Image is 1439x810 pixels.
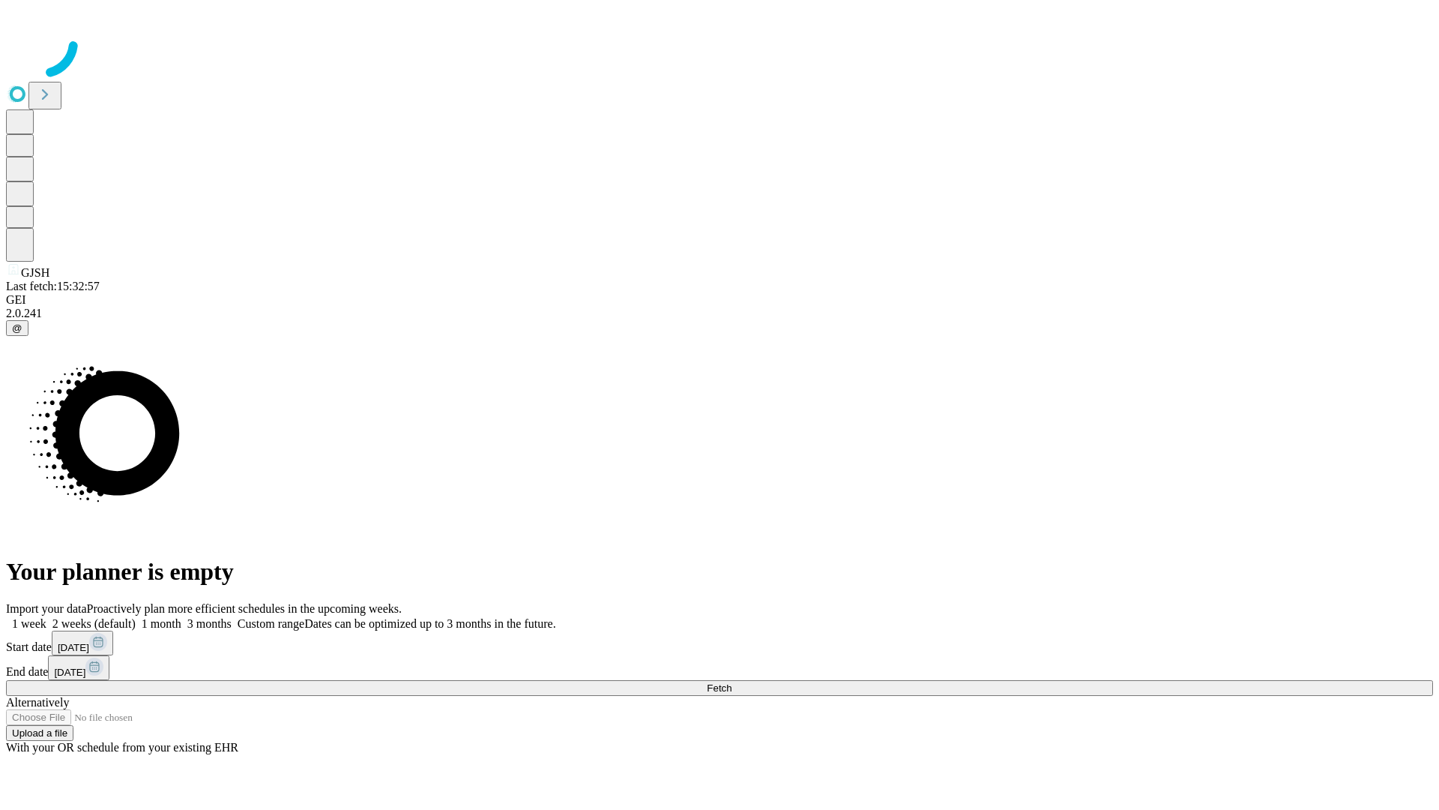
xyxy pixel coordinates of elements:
[142,617,181,630] span: 1 month
[187,617,232,630] span: 3 months
[6,307,1433,320] div: 2.0.241
[12,322,22,334] span: @
[238,617,304,630] span: Custom range
[6,741,238,754] span: With your OR schedule from your existing EHR
[52,631,113,655] button: [DATE]
[6,602,87,615] span: Import your data
[6,558,1433,586] h1: Your planner is empty
[6,725,73,741] button: Upload a file
[58,642,89,653] span: [DATE]
[12,617,46,630] span: 1 week
[52,617,136,630] span: 2 weeks (default)
[304,617,555,630] span: Dates can be optimized up to 3 months in the future.
[87,602,402,615] span: Proactively plan more efficient schedules in the upcoming weeks.
[6,280,100,292] span: Last fetch: 15:32:57
[6,680,1433,696] button: Fetch
[6,655,1433,680] div: End date
[6,320,28,336] button: @
[21,266,49,279] span: GJSH
[6,696,69,709] span: Alternatively
[48,655,109,680] button: [DATE]
[54,667,85,678] span: [DATE]
[707,682,731,694] span: Fetch
[6,631,1433,655] div: Start date
[6,293,1433,307] div: GEI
